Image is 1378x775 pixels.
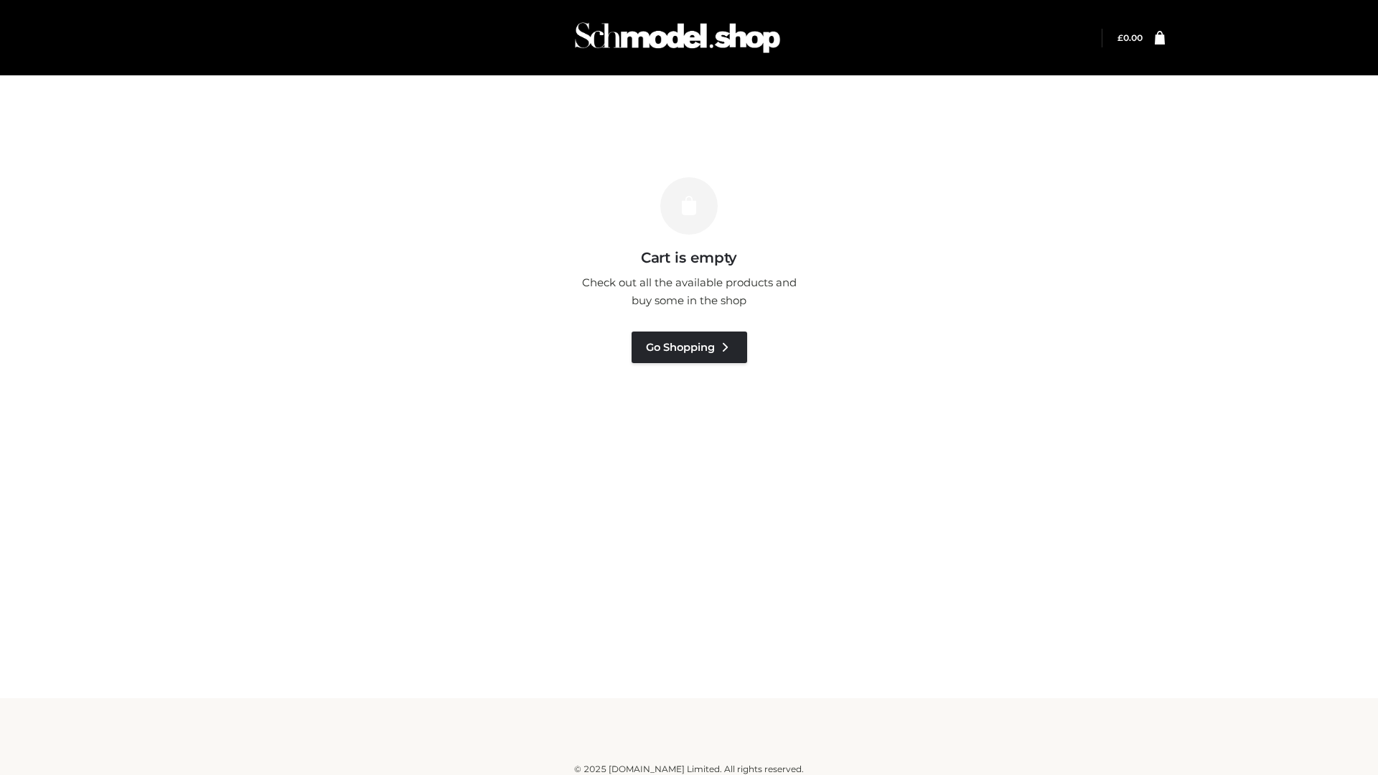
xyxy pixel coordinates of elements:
[245,249,1133,266] h3: Cart is empty
[632,332,747,363] a: Go Shopping
[574,273,804,310] p: Check out all the available products and buy some in the shop
[1117,32,1143,43] bdi: 0.00
[570,9,785,66] img: Schmodel Admin 964
[1117,32,1123,43] span: £
[1117,32,1143,43] a: £0.00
